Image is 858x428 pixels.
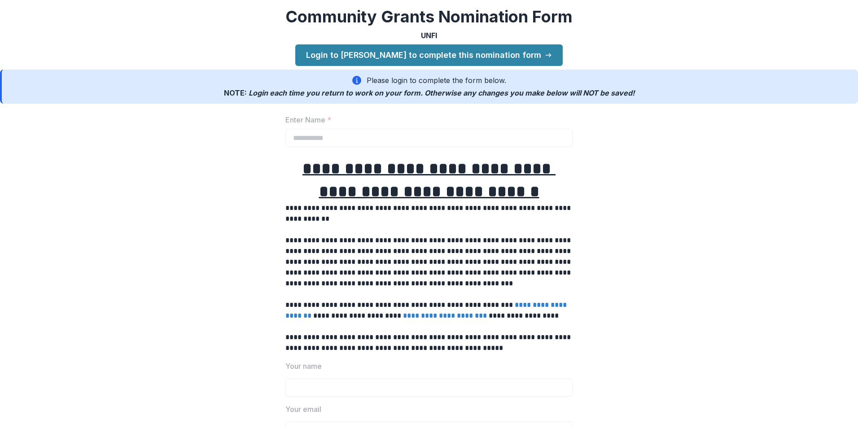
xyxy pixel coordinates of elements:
span: NOT [583,88,598,97]
label: Enter Name [285,114,567,125]
span: Login each time you return to work on your form. Otherwise any changes you make below will be saved! [249,88,635,97]
p: NOTE: [224,87,635,98]
p: Your email [285,404,321,415]
p: Please login to complete the form below. [367,75,506,86]
p: UNFI [421,30,437,41]
p: Your name [285,361,322,371]
h2: Community Grants Nomination Form [285,7,573,26]
a: Login to [PERSON_NAME] to complete this nomination form [295,44,563,66]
